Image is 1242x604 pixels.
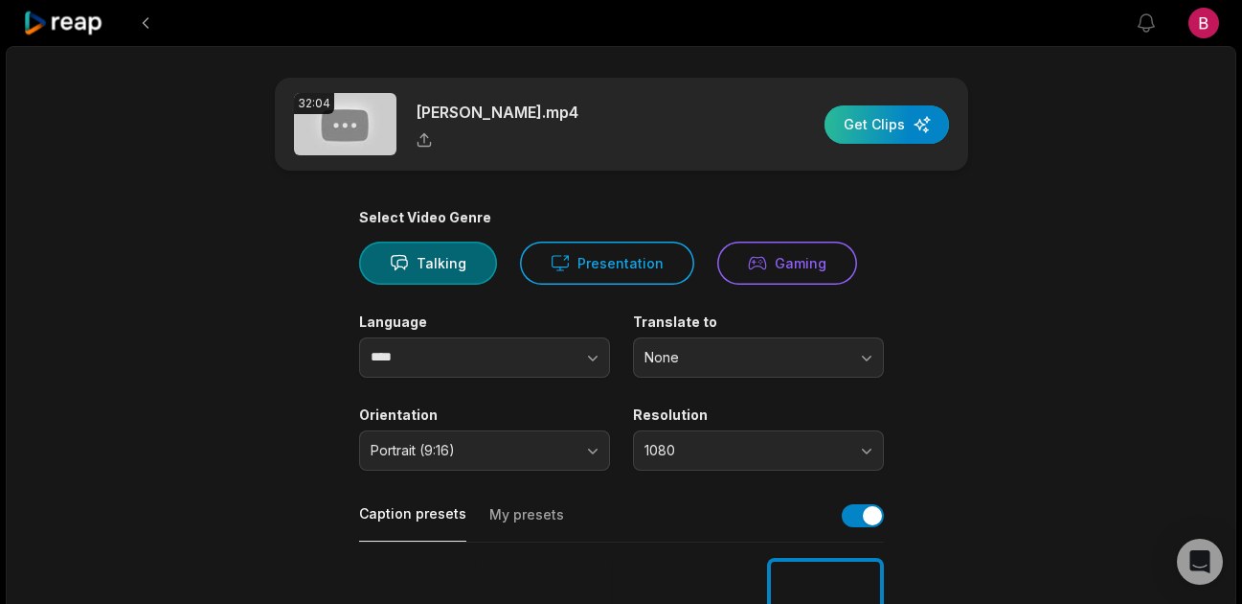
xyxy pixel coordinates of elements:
button: My presets [489,505,564,542]
button: Presentation [520,242,694,285]
button: None [633,337,884,378]
div: Select Video Genre [359,209,884,226]
button: Gaming [717,242,857,285]
button: Get Clips [824,105,949,144]
span: 1080 [644,442,846,459]
label: Language [359,314,610,331]
span: None [644,349,846,366]
button: Portrait (9:16) [359,430,610,471]
button: 1080 [633,430,884,471]
label: Translate to [633,314,884,331]
p: [PERSON_NAME].mp4 [416,101,578,124]
label: Orientation [359,407,610,424]
button: Talking [359,242,497,285]
label: Resolution [633,407,884,424]
div: Open Intercom Messenger [1177,539,1223,585]
div: 32:04 [294,93,334,114]
span: Portrait (9:16) [371,442,572,459]
button: Caption presets [359,504,466,542]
